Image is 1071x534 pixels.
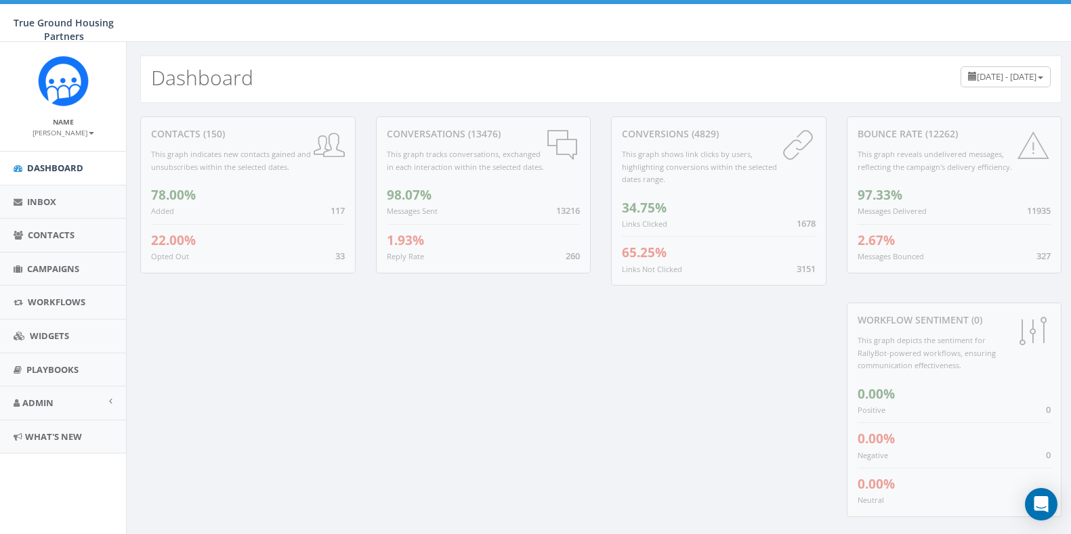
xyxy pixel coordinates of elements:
[38,55,89,106] img: Rally_Corp_Logo_1.png
[1025,488,1057,520] div: Open Intercom Messenger
[622,199,667,217] span: 34.75%
[622,244,667,261] span: 65.25%
[1027,204,1051,217] span: 11935
[858,385,895,403] span: 0.00%
[387,231,424,249] span: 1.93%
[1046,403,1051,416] span: 0
[33,126,94,138] a: [PERSON_NAME]
[465,127,501,140] span: (13476)
[858,450,888,460] small: Negative
[387,149,544,172] small: This graph tracks conversations, exchanged in each interaction within the selected dates.
[151,149,311,172] small: This graph indicates new contacts gained and unsubscribes within the selected dates.
[28,229,75,241] span: Contacts
[27,263,79,275] span: Campaigns
[151,251,189,261] small: Opted Out
[923,127,958,140] span: (12262)
[30,330,69,342] span: Widgets
[622,264,682,274] small: Links Not Clicked
[53,117,74,127] small: Name
[858,251,924,261] small: Messages Bounced
[566,250,580,262] span: 260
[387,186,432,204] span: 98.07%
[387,127,581,141] div: conversations
[858,231,895,249] span: 2.67%
[33,128,94,137] small: [PERSON_NAME]
[335,250,345,262] span: 33
[858,405,885,415] small: Positive
[858,127,1051,141] div: Bounce Rate
[331,204,345,217] span: 117
[27,162,83,174] span: Dashboard
[858,149,1012,172] small: This graph reveals undelivered messages, reflecting the campaign's delivery efficiency.
[622,219,667,229] small: Links Clicked
[797,263,816,275] span: 3151
[689,127,719,140] span: (4829)
[797,217,816,229] span: 1678
[622,149,777,184] small: This graph shows link clicks by users, highlighting conversions within the selected dates range.
[151,66,253,89] h2: Dashboard
[556,204,580,217] span: 13216
[622,127,816,141] div: conversions
[969,313,982,326] span: (0)
[858,335,996,370] small: This graph depicts the sentiment for RallyBot-powered workflows, ensuring communication effective...
[151,186,196,204] span: 78.00%
[22,397,54,409] span: Admin
[858,313,1051,327] div: Workflow Sentiment
[27,196,56,208] span: Inbox
[387,251,424,261] small: Reply Rate
[26,363,79,376] span: Playbooks
[1036,250,1051,262] span: 327
[858,186,902,204] span: 97.33%
[387,206,438,216] small: Messages Sent
[858,430,895,447] span: 0.00%
[977,70,1036,83] span: [DATE] - [DATE]
[1046,449,1051,461] span: 0
[858,475,895,493] span: 0.00%
[151,231,196,249] span: 22.00%
[14,16,114,43] span: True Ground Housing Partners
[25,430,82,443] span: What's New
[201,127,225,140] span: (150)
[28,296,85,308] span: Workflows
[858,206,927,216] small: Messages Delivered
[151,206,174,216] small: Added
[858,495,884,505] small: Neutral
[151,127,345,141] div: contacts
